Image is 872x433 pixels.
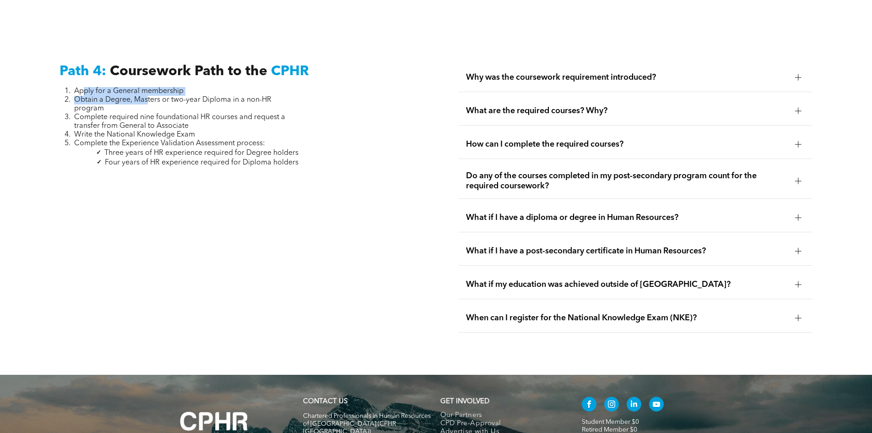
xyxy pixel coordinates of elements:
[582,419,639,425] a: Student Member $0
[466,106,788,116] span: What are the required courses? Why?
[440,411,563,420] a: Our Partners
[466,213,788,223] span: What if I have a diploma or degree in Human Resources?
[582,397,596,414] a: facebook
[466,246,788,256] span: What if I have a post-secondary certificate in Human Resources?
[440,420,563,428] a: CPD Pre-Approval
[104,149,298,157] span: Three years of HR experience required for Degree holders
[74,140,265,147] span: Complete the Experience Validation Assessment process:
[649,397,664,414] a: youtube
[440,398,489,405] span: GET INVOLVED
[74,96,271,112] span: Obtain a Degree, Masters or two-year Diploma in a non-HR program
[582,427,637,433] a: Retired Member $0
[466,139,788,149] span: How can I complete the required courses?
[105,159,298,166] span: Four years of HR experience required for Diploma holders
[466,313,788,323] span: When can I register for the National Knowledge Exam (NKE)?
[604,397,619,414] a: instagram
[466,280,788,290] span: What if my education was achieved outside of [GEOGRAPHIC_DATA]?
[74,114,285,130] span: Complete required nine foundational HR courses and request a transfer from General to Associate
[303,398,347,405] a: CONTACT US
[74,88,184,95] span: Apply for a General membership
[74,131,195,138] span: Write the National Knowledge Exam
[110,65,267,78] span: Coursework Path to the
[60,65,106,78] span: Path 4:
[271,65,309,78] span: CPHR
[466,72,788,82] span: Why was the coursework requirement introduced?
[627,397,641,414] a: linkedin
[466,171,788,191] span: Do any of the courses completed in my post-secondary program count for the required coursework?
